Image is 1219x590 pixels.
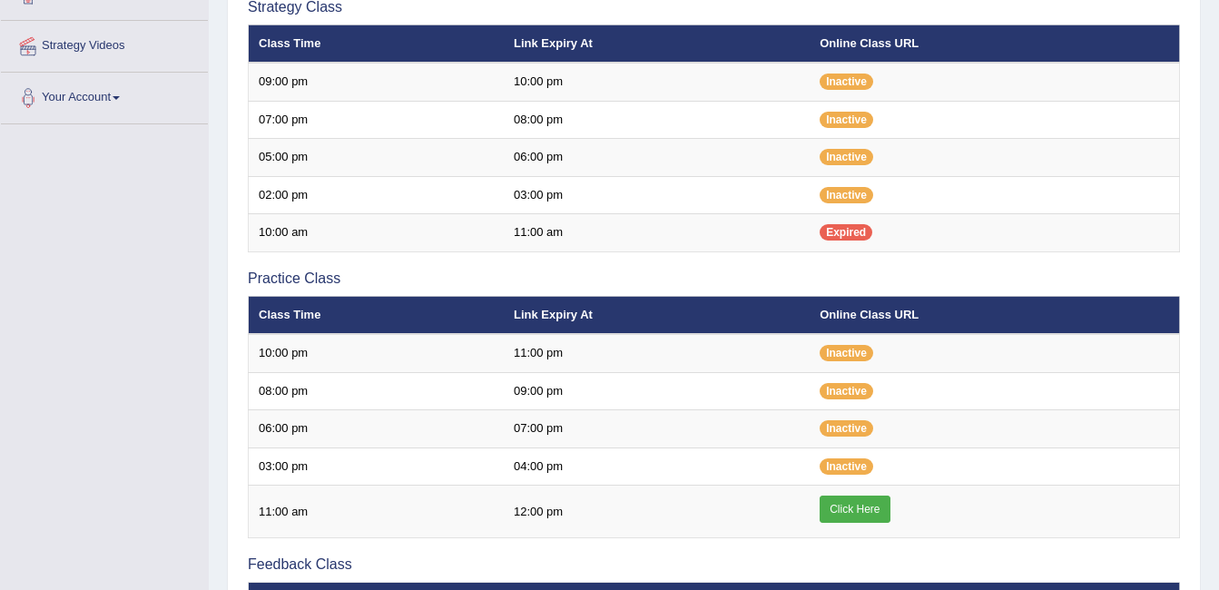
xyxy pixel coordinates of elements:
td: 10:00 pm [504,63,810,101]
td: 03:00 pm [504,176,810,214]
td: 05:00 pm [249,139,504,177]
a: Strategy Videos [1,21,208,66]
td: 08:00 pm [249,372,504,410]
td: 07:00 pm [249,101,504,139]
td: 06:00 pm [249,410,504,448]
th: Class Time [249,25,504,63]
th: Online Class URL [810,296,1179,334]
span: Inactive [820,112,873,128]
td: 04:00 pm [504,447,810,486]
td: 09:00 pm [249,63,504,101]
a: Click Here [820,496,890,523]
span: Inactive [820,420,873,437]
span: Inactive [820,74,873,90]
td: 08:00 pm [504,101,810,139]
td: 11:00 am [249,486,504,538]
td: 11:00 pm [504,334,810,372]
span: Inactive [820,187,873,203]
td: 07:00 pm [504,410,810,448]
a: Your Account [1,73,208,118]
td: 06:00 pm [504,139,810,177]
td: 09:00 pm [504,372,810,410]
h3: Feedback Class [248,556,1180,573]
th: Online Class URL [810,25,1179,63]
span: Inactive [820,458,873,475]
th: Class Time [249,296,504,334]
span: Inactive [820,383,873,399]
th: Link Expiry At [504,296,810,334]
td: 10:00 am [249,214,504,252]
td: 11:00 am [504,214,810,252]
h3: Practice Class [248,270,1180,287]
span: Inactive [820,149,873,165]
td: 02:00 pm [249,176,504,214]
td: 12:00 pm [504,486,810,538]
span: Inactive [820,345,873,361]
th: Link Expiry At [504,25,810,63]
td: 10:00 pm [249,334,504,372]
td: 03:00 pm [249,447,504,486]
span: Expired [820,224,872,241]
